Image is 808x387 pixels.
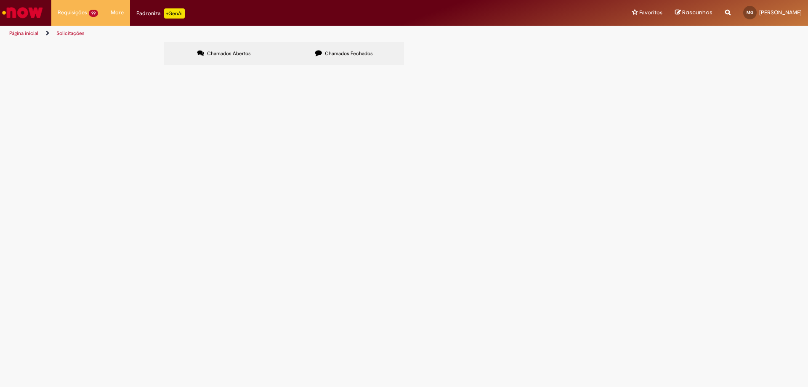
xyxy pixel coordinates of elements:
[111,8,124,17] span: More
[1,4,44,21] img: ServiceNow
[207,50,251,57] span: Chamados Abertos
[56,30,85,37] a: Solicitações
[6,26,532,41] ul: Trilhas de página
[58,8,87,17] span: Requisições
[682,8,712,16] span: Rascunhos
[759,9,802,16] span: [PERSON_NAME]
[89,10,98,17] span: 99
[136,8,185,19] div: Padroniza
[675,9,712,17] a: Rascunhos
[164,8,185,19] p: +GenAi
[639,8,662,17] span: Favoritos
[9,30,38,37] a: Página inicial
[325,50,373,57] span: Chamados Fechados
[747,10,753,15] span: MG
